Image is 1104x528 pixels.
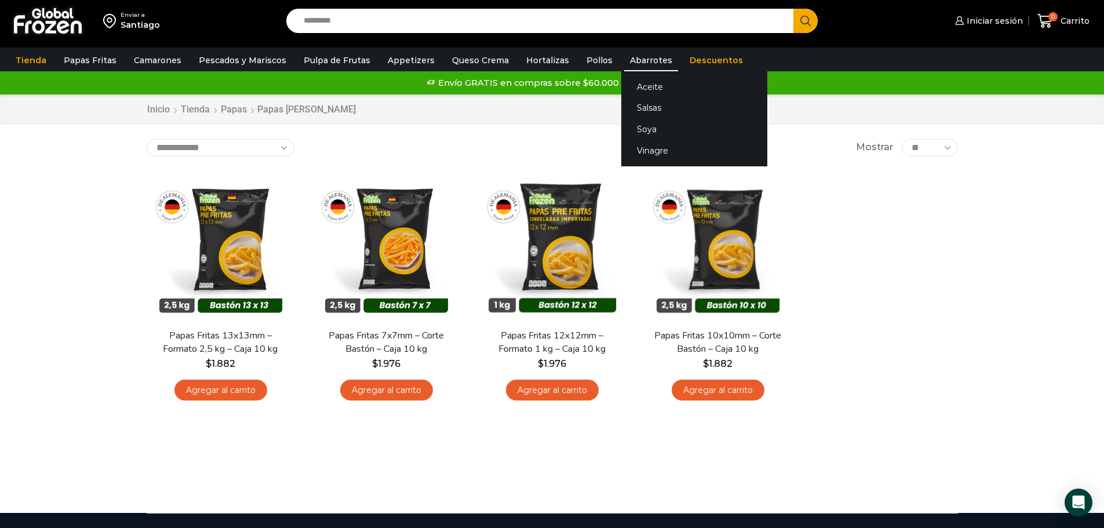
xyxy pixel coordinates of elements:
a: Iniciar sesión [952,9,1023,32]
bdi: 1.976 [538,358,566,369]
span: Iniciar sesión [964,15,1023,27]
a: Pulpa de Frutas [298,49,376,71]
select: Pedido de la tienda [147,139,294,156]
a: Papas Fritas 12x12mm – Formato 1 kg – Caja 10 kg [485,329,618,356]
a: Appetizers [382,49,440,71]
a: Queso Crema [446,49,515,71]
a: Tienda [180,103,210,116]
a: Soya [621,119,767,140]
a: Agregar al carrito: “Papas Fritas 13x13mm - Formato 2,5 kg - Caja 10 kg” [174,380,267,401]
a: Tienda [10,49,52,71]
bdi: 1.882 [206,358,235,369]
span: $ [206,358,212,369]
a: Papas [220,103,247,116]
a: Vinagre [621,140,767,161]
a: Agregar al carrito: “Papas Fritas 12x12mm - Formato 1 kg - Caja 10 kg” [506,380,599,401]
div: Santiago [121,19,160,31]
bdi: 1.976 [372,358,400,369]
a: Pescados y Mariscos [193,49,292,71]
img: address-field-icon.svg [103,11,121,31]
a: Papas Fritas 10x10mm – Corte Bastón – Caja 10 kg [651,329,784,356]
a: Descuentos [684,49,749,71]
span: Mostrar [856,141,893,154]
nav: Breadcrumb [147,103,356,116]
a: Inicio [147,103,170,116]
a: Papas Fritas 13x13mm – Formato 2,5 kg – Caja 10 kg [154,329,287,356]
a: Pollos [581,49,618,71]
a: Papas Fritas [58,49,122,71]
button: Search button [793,9,818,33]
span: $ [372,358,378,369]
a: 0 Carrito [1034,8,1092,35]
a: Abarrotes [624,49,678,71]
a: Aceite [621,76,767,97]
a: Agregar al carrito: “Papas Fritas 7x7mm - Corte Bastón - Caja 10 kg” [340,380,433,401]
span: Carrito [1058,15,1090,27]
h1: Papas [PERSON_NAME] [257,104,356,115]
a: Salsas [621,97,767,119]
div: Open Intercom Messenger [1065,489,1092,516]
bdi: 1.882 [703,358,733,369]
span: $ [703,358,709,369]
a: Papas Fritas 7x7mm – Corte Bastón – Caja 10 kg [319,329,453,356]
a: Camarones [128,49,187,71]
a: Agregar al carrito: “Papas Fritas 10x10mm - Corte Bastón - Caja 10 kg” [672,380,764,401]
span: 0 [1048,12,1058,21]
a: Hortalizas [520,49,575,71]
div: Enviar a [121,11,160,19]
span: $ [538,358,544,369]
